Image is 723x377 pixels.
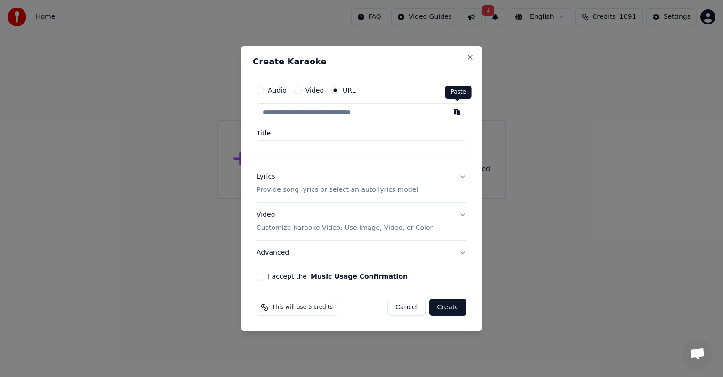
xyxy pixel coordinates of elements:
[257,165,466,202] button: LyricsProvide song lyrics or select an auto lyrics model
[311,273,408,280] button: I accept the
[257,223,433,233] p: Customize Karaoke Video: Use Image, Video, or Color
[257,203,466,240] button: VideoCustomize Karaoke Video: Use Image, Video, or Color
[257,241,466,265] button: Advanced
[257,210,433,233] div: Video
[257,130,466,136] label: Title
[272,304,333,311] span: This will use 5 credits
[445,86,472,99] div: Paste
[387,299,426,316] button: Cancel
[257,172,275,181] div: Lyrics
[268,273,408,280] label: I accept the
[257,185,418,195] p: Provide song lyrics or select an auto lyrics model
[343,87,356,94] label: URL
[268,87,287,94] label: Audio
[429,299,466,316] button: Create
[305,87,324,94] label: Video
[253,57,470,66] h2: Create Karaoke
